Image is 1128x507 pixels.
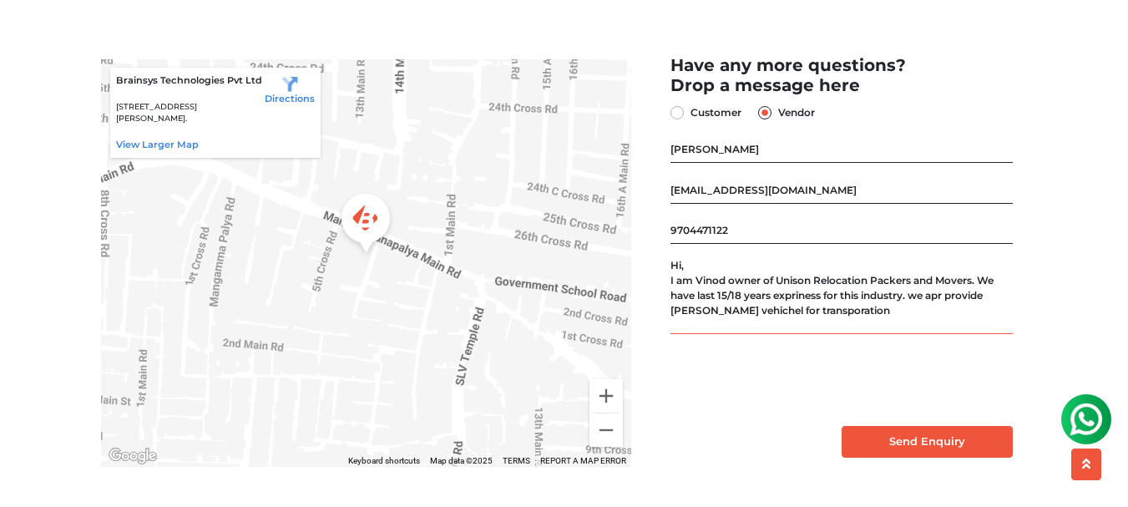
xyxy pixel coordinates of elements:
input: Mail Id [670,177,1012,204]
button: Zoom in [589,379,623,413]
span: Map data ©2025 [430,456,493,465]
img: Google [105,445,160,467]
a: View larger map [116,139,199,150]
a: Terms (opens in new tab) [503,456,530,465]
button: scroll up [1071,449,1101,480]
a: Directions [265,74,315,104]
p: [STREET_ADDRESS][PERSON_NAME]. [116,101,266,125]
input: Your Name [670,136,1012,163]
a: Report a map error [540,456,626,465]
input: Send Enquiry [842,426,1013,458]
input: Mobile No [670,217,1012,244]
div: Boxigo [334,189,397,263]
label: Customer [690,103,741,123]
button: Keyboard shortcuts [348,455,420,467]
h2: Have any more questions? Drop a message here [670,55,1012,95]
p: Brainsys Technologies Pvt Ltd [116,74,266,88]
button: Zoom out [589,413,623,447]
img: whatsapp-icon.svg [17,17,50,50]
iframe: reCAPTCHA [670,347,924,413]
a: Open this area in Google Maps (opens a new window) [105,445,160,467]
label: Vendor [778,103,815,123]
